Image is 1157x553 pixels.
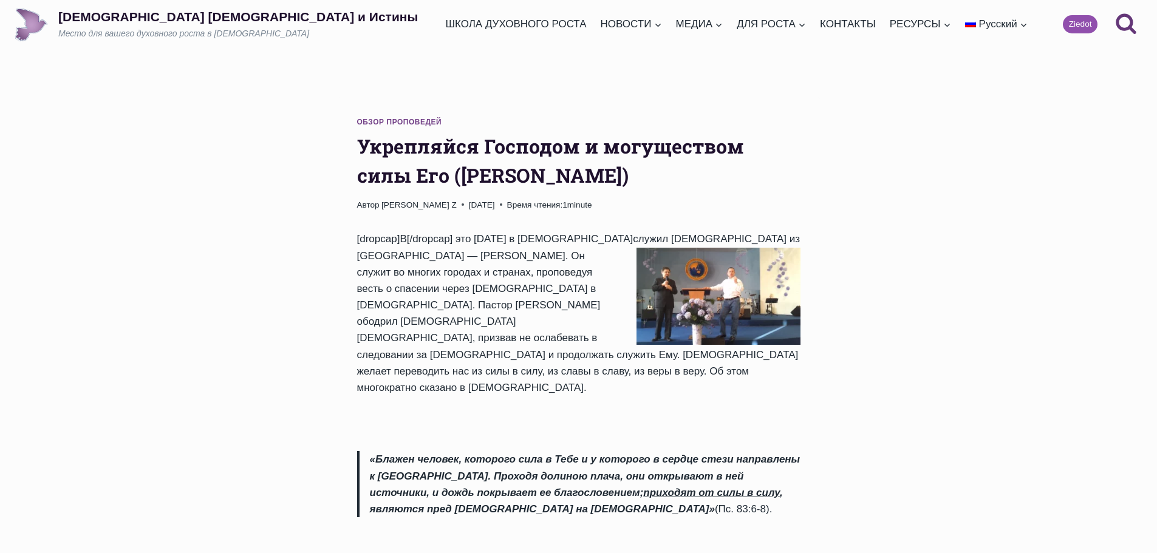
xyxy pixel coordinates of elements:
[601,16,662,32] span: НОВОСТИ
[370,487,783,515] em: , являются пред [DEMOGRAPHIC_DATA] на [DEMOGRAPHIC_DATA]»
[357,118,442,126] a: Обзор проповедей
[890,16,951,32] span: РЕСУРСЫ
[58,28,418,40] p: Место для вашего духовного роста в [DEMOGRAPHIC_DATA]
[637,248,800,345] img: Укрепляйся Господом и могуществом силы Его
[469,198,495,212] time: [DATE]
[357,198,380,212] span: Автор
[370,453,800,498] em: «Блажен человек, которого сила в Тебе и у которого в сердце стези направлены к [GEOGRAPHIC_DATA]....
[58,9,418,24] p: [DEMOGRAPHIC_DATA] [DEMOGRAPHIC_DATA] и Истины
[643,487,780,498] span: приходят от силы в силу
[567,200,592,209] span: minute
[676,16,723,32] span: МЕДИА
[357,132,800,190] h1: Укрепляйся Господом и могуществом силы Его ([PERSON_NAME])
[1110,8,1142,41] button: Показать форму поиска
[507,198,592,212] span: 1
[507,200,563,209] span: Время чтения:
[357,231,800,396] p: [dropcap]В[/dropcap] это [DATE] в [DEMOGRAPHIC_DATA] служил [DEMOGRAPHIC_DATA] из [GEOGRAPHIC_DAT...
[15,8,418,41] a: [DEMOGRAPHIC_DATA] [DEMOGRAPHIC_DATA] и ИстиныМесто для вашего духовного роста в [DEMOGRAPHIC_DATA]
[737,16,806,32] span: ДЛЯ РОСТА
[979,18,1017,30] span: Русский
[1063,15,1097,33] a: Ziedot
[15,8,48,41] img: Draudze Gars un Patiesība
[381,200,457,209] a: [PERSON_NAME] Z
[370,451,800,517] p: (Пс. 83:6-8).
